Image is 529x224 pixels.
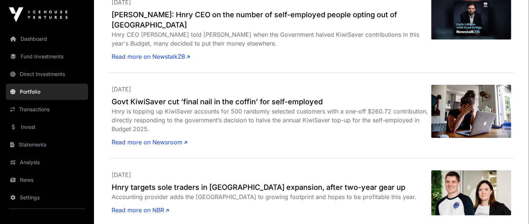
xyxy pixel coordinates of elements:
a: Fund Investments [6,48,88,65]
a: Settings [6,189,88,206]
a: News [6,172,88,188]
a: Direct Investments [6,66,88,82]
a: Transactions [6,101,88,118]
a: Read more on NewstalkZB [112,52,190,61]
a: Read more on Newsroom [112,138,187,147]
a: Read more on NBR [112,206,169,214]
img: Icehouse Ventures Logo [9,7,68,22]
a: Hnry targets sole traders in [GEOGRAPHIC_DATA] expansion, after two-year gear up [112,182,431,192]
a: Govt KiwiSaver cut ‘final nail in the coffin’ for self-employed [112,97,431,107]
a: Analysis [6,154,88,170]
p: [DATE] [112,85,431,94]
p: [DATE] [112,170,431,179]
a: Portfolio [6,84,88,100]
a: Statements [6,137,88,153]
img: GettyImages-1216299239-scaled.jpg [431,85,511,138]
div: Hnry CEO [PERSON_NAME] told [PERSON_NAME] when the Government halved KiwiSaver contributions in t... [112,30,431,48]
a: Dashboard [6,31,88,47]
a: [PERSON_NAME]: Hnry CEO on the number of self-employed people opting out of [GEOGRAPHIC_DATA] [112,10,431,30]
img: Hnryco-foundersJamesandClaireFullerweb.jpeg [431,170,511,216]
a: Invest [6,119,88,135]
iframe: Chat Widget [492,189,529,224]
div: Hnry is topping up KiwiSaver accounts for 500 randomly selected customers with a one-off $260.72 ... [112,107,431,133]
div: Accounting provider adds the [GEOGRAPHIC_DATA] to growing footprint and hopes to be profitable th... [112,192,431,201]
